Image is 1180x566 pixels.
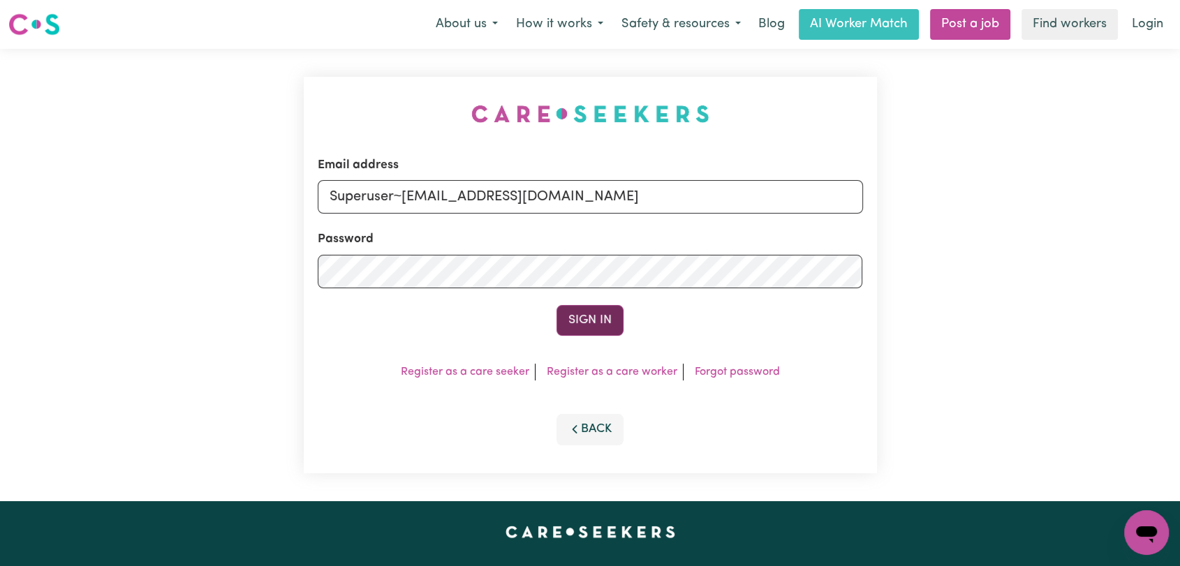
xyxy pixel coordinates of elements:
a: Login [1123,9,1172,40]
button: Safety & resources [612,10,750,39]
input: Email address [318,180,863,214]
a: Post a job [930,9,1010,40]
a: Blog [750,9,793,40]
button: Sign In [556,305,624,336]
a: Careseekers home page [506,526,675,537]
button: How it works [507,10,612,39]
button: Back [556,414,624,445]
iframe: Button to launch messaging window [1124,510,1169,555]
a: AI Worker Match [799,9,919,40]
a: Register as a care seeker [401,366,529,378]
label: Password [318,230,374,248]
a: Register as a care worker [547,366,677,378]
a: Careseekers logo [8,8,60,40]
label: Email address [318,156,399,174]
a: Find workers [1022,9,1118,40]
img: Careseekers logo [8,12,60,37]
button: About us [427,10,507,39]
a: Forgot password [695,366,780,378]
